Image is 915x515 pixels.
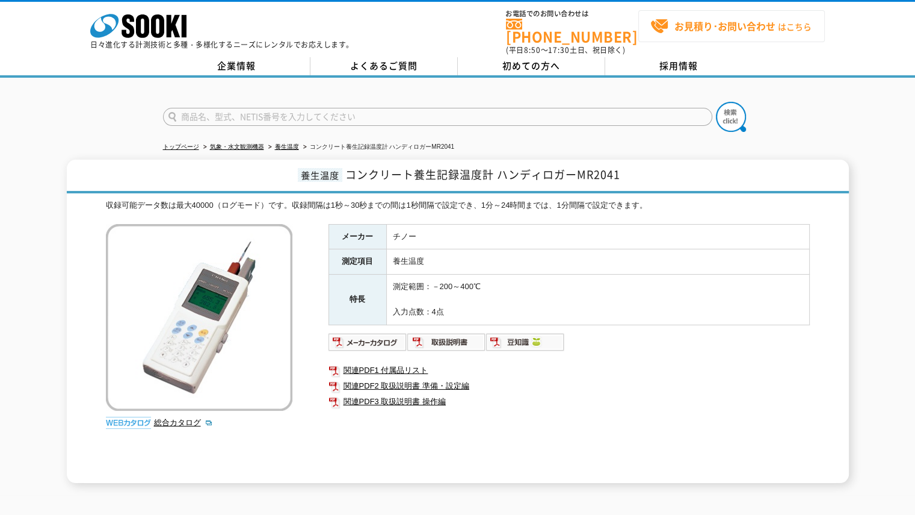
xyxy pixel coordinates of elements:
a: 養生温度 [275,143,299,150]
img: 豆知識 [486,332,565,352]
a: 初めての方へ [458,57,605,75]
a: 採用情報 [605,57,753,75]
input: 商品名、型式、NETIS番号を入力してください [163,108,712,126]
th: 測定項目 [328,249,386,275]
a: 関連PDF1 付属品リスト [328,363,810,378]
th: メーカー [328,224,386,249]
span: (平日 ～ 土日、祝日除く) [506,45,625,55]
a: 関連PDF3 取扱説明書 操作編 [328,394,810,410]
strong: お見積り･お問い合わせ [674,19,775,33]
a: 取扱説明書 [407,340,486,349]
a: 総合カタログ [154,418,213,427]
span: 養生温度 [298,168,342,182]
img: 取扱説明書 [407,332,486,352]
a: 企業情報 [163,57,310,75]
td: 養生温度 [386,249,809,275]
a: 気象・水文観測機器 [210,143,264,150]
a: メーカーカタログ [328,340,407,349]
span: はこちら [650,17,812,36]
a: よくあるご質問 [310,57,458,75]
img: btn_search.png [716,102,746,132]
a: [PHONE_NUMBER] [506,19,638,43]
a: トップページ [163,143,199,150]
td: チノー [386,224,809,249]
span: お電話でのお問い合わせは [506,10,638,17]
span: コンクリート養生記録温度計 ハンディロガーMR2041 [345,166,620,183]
img: webカタログ [106,417,151,429]
li: コンクリート養生記録温度計 ハンディロガーMR2041 [301,141,455,154]
div: 収録可能データ数は最大40000（ログモード）です。収録間隔は1秒～30秒までの間は1秒間隔で設定でき、1分～24時間までは、1分間隔で設定できます。 [106,199,810,212]
td: 測定範囲：－200～400℃ 入力点数：4点 [386,275,809,325]
img: コンクリート養生記録温度計 ハンディロガーMR2041 [106,224,292,411]
span: 17:30 [548,45,570,55]
a: お見積り･お問い合わせはこちら [638,10,825,42]
p: 日々進化する計測技術と多種・多様化するニーズにレンタルでお応えします。 [90,41,354,48]
th: 特長 [328,275,386,325]
a: 関連PDF2 取扱説明書 準備・設定編 [328,378,810,394]
span: 初めての方へ [502,59,560,72]
span: 8:50 [524,45,541,55]
a: 豆知識 [486,340,565,349]
img: メーカーカタログ [328,332,407,352]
